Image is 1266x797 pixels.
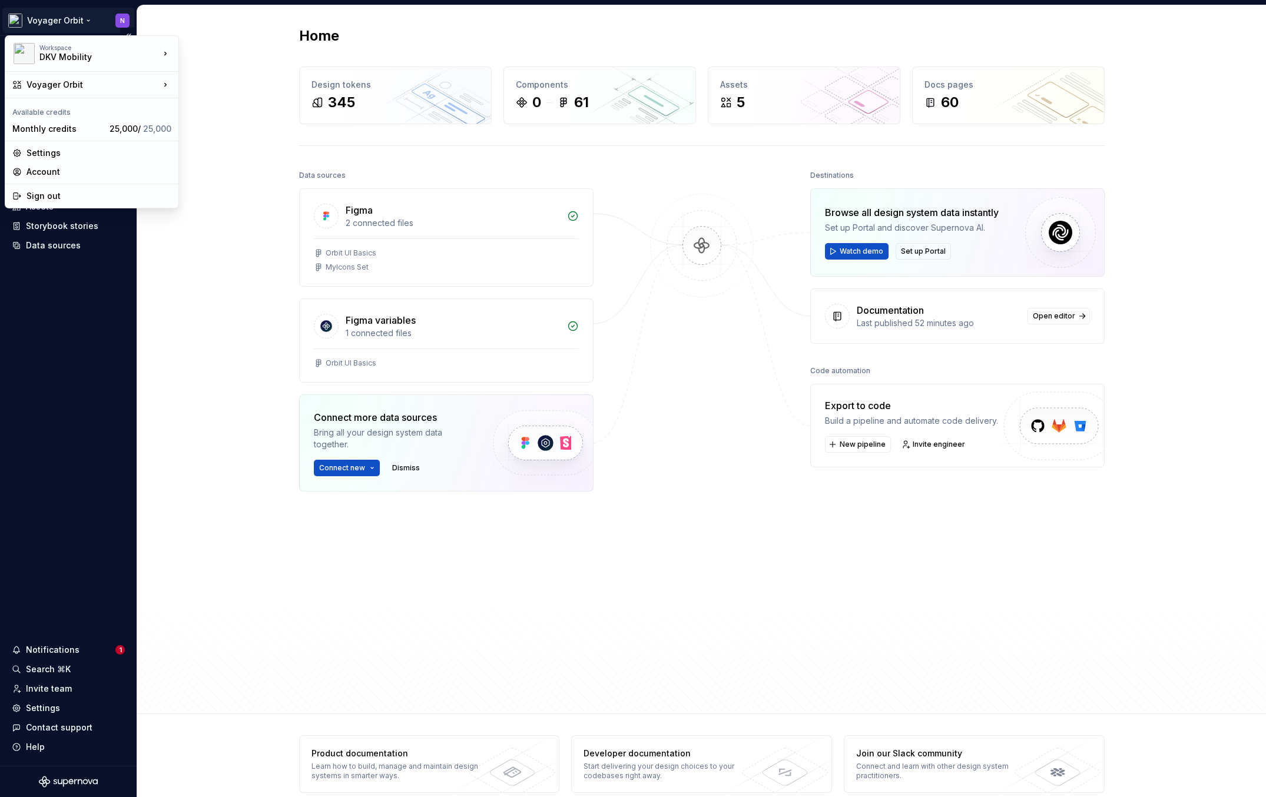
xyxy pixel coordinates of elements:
[12,123,105,135] div: Monthly credits
[39,44,160,51] div: Workspace
[26,190,171,202] div: Sign out
[14,43,35,64] img: e5527c48-e7d1-4d25-8110-9641689f5e10.png
[39,51,140,63] div: DKV Mobility
[26,79,160,91] div: Voyager Orbit
[110,124,171,134] span: 25,000 /
[8,101,176,119] div: Available credits
[143,124,171,134] span: 25,000
[26,166,171,178] div: Account
[26,147,171,159] div: Settings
